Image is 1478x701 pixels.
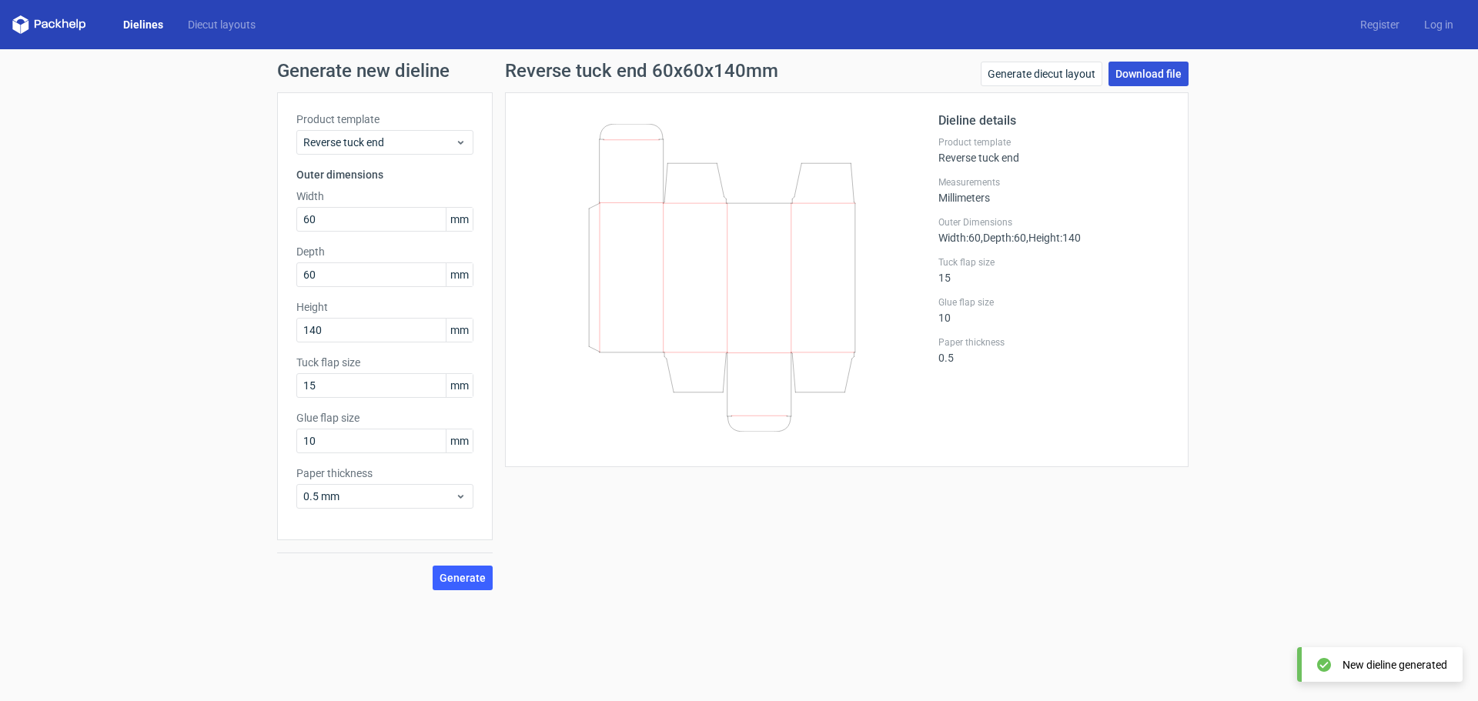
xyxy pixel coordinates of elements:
[176,17,268,32] a: Diecut layouts
[296,189,473,204] label: Width
[938,256,1169,269] label: Tuck flap size
[433,566,493,590] button: Generate
[446,208,473,231] span: mm
[938,216,1169,229] label: Outer Dimensions
[296,244,473,259] label: Depth
[446,429,473,452] span: mm
[938,176,1169,189] label: Measurements
[440,572,486,583] span: Generate
[938,176,1169,204] div: Millimeters
[296,410,473,426] label: Glue flap size
[111,17,176,32] a: Dielines
[446,319,473,342] span: mm
[277,62,1201,80] h1: Generate new dieline
[938,296,1169,324] div: 10
[446,374,473,397] span: mm
[296,355,473,370] label: Tuck flap size
[296,112,473,127] label: Product template
[938,136,1169,164] div: Reverse tuck end
[505,62,778,80] h1: Reverse tuck end 60x60x140mm
[303,135,455,150] span: Reverse tuck end
[1026,232,1081,244] span: , Height : 140
[296,299,473,315] label: Height
[938,336,1169,349] label: Paper thickness
[981,232,1026,244] span: , Depth : 60
[1348,17,1412,32] a: Register
[938,232,981,244] span: Width : 60
[446,263,473,286] span: mm
[303,489,455,504] span: 0.5 mm
[938,256,1169,284] div: 15
[938,136,1169,149] label: Product template
[981,62,1102,86] a: Generate diecut layout
[1412,17,1466,32] a: Log in
[296,466,473,481] label: Paper thickness
[938,112,1169,130] h2: Dieline details
[296,167,473,182] h3: Outer dimensions
[1108,62,1189,86] a: Download file
[1343,657,1447,673] div: New dieline generated
[938,296,1169,309] label: Glue flap size
[938,336,1169,364] div: 0.5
